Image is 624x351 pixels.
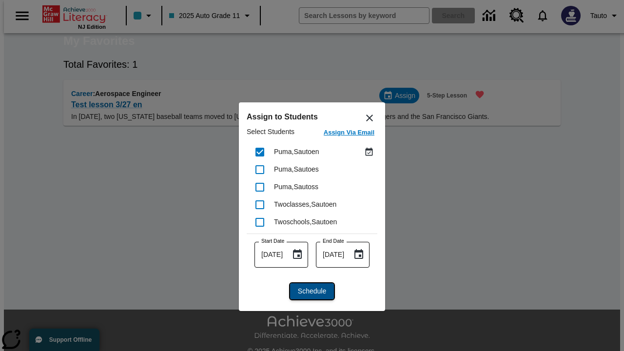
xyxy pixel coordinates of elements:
[316,242,345,268] input: MMMM-DD-YYYY
[324,127,374,138] h6: Assign Via Email
[274,217,376,227] div: Twoschools, Sautoen
[254,242,284,268] input: MMMM-DD-YYYY
[298,286,326,296] span: Schedule
[358,106,381,130] button: Close
[362,145,376,159] button: Assigned Sep 16 to Sep 16
[247,127,294,141] p: Select Students
[290,283,334,299] button: Schedule
[274,147,362,157] div: Puma, Sautoen
[349,245,369,264] button: Choose date, selected date is Sep 18, 2025
[288,245,307,264] button: Choose date, selected date is Sep 18, 2025
[274,199,376,210] div: Twoclasses, Sautoen
[247,110,377,124] h6: Assign to Students
[323,237,344,245] label: End Date
[261,237,284,245] label: Start Date
[274,164,376,175] div: Puma, Sautoes
[274,165,319,173] span: Puma , Sautoes
[321,127,377,141] button: Assign Via Email
[274,200,336,208] span: Twoclasses , Sautoen
[274,183,318,191] span: Puma , Sautoss
[274,148,319,156] span: Puma , Sautoen
[274,218,337,226] span: Twoschools , Sautoen
[274,182,376,192] div: Puma, Sautoss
